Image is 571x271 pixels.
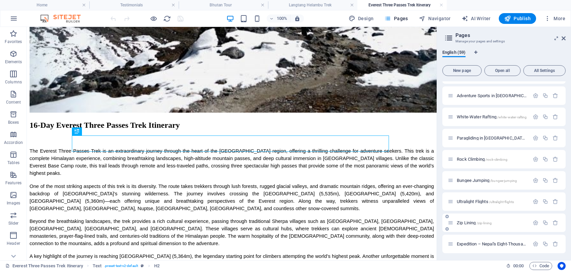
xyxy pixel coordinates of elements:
span: Navigator [419,15,451,22]
p: Elements [5,59,22,65]
p: Content [6,100,21,105]
span: /bungee-jumping [490,179,517,183]
span: 00 00 [513,262,524,270]
div: Paragliding in [GEOGRAPHIC_DATA]/paragliding-in-pokhara [455,136,529,140]
div: Expedition – Nepal's Eight-Thousanders [455,242,529,246]
h4: Testimonials [89,1,179,9]
div: Adventure Sports in [GEOGRAPHIC_DATA] [455,93,529,98]
span: Design [349,15,374,22]
div: Remove [553,135,558,141]
p: Images [7,200,20,206]
span: Click to open page [457,157,508,162]
button: More [541,13,568,24]
button: Publish [499,13,536,24]
span: Pages [384,15,408,22]
h4: Everest Three Passes Trek Itinerary [357,1,447,9]
div: Duplicate [542,178,548,183]
p: Slider [8,221,19,226]
span: . preset-text-v2-default [104,262,138,270]
div: Settings [533,241,538,247]
span: AI Writer [462,15,491,22]
div: Remove [553,241,558,247]
nav: breadcrumb [93,262,160,270]
h4: Bhutan Tour [179,1,268,9]
i: On resize automatically adjust zoom level to fit chosen device. [294,15,300,22]
p: Features [5,180,21,186]
div: Remove [553,114,558,120]
div: Settings [533,114,538,120]
p: Boxes [8,120,19,125]
button: AI Writer [459,13,493,24]
div: Settings [533,199,538,204]
div: Settings [533,220,538,226]
div: Settings [533,135,538,141]
div: Settings [533,178,538,183]
button: Design [346,13,377,24]
span: /paragliding-in-pokhara [527,137,562,140]
div: Duplicate [542,114,548,120]
span: Code [532,262,549,270]
h2: Pages [455,32,566,38]
p: Favorites [5,39,22,44]
div: Duplicate [542,199,548,204]
span: All Settings [526,69,563,73]
button: Code [529,262,552,270]
i: Reload page [163,15,171,23]
h4: Langtang Helambu Trek [268,1,357,9]
div: Language Tabs [442,50,566,63]
p: Header [7,241,20,246]
h6: 100% [277,14,288,23]
div: Remove [553,156,558,162]
img: Editor Logo [39,14,89,23]
button: 100% [267,14,291,23]
h6: Session time [506,262,524,270]
div: Settings [533,93,538,99]
i: This element is a customizable preset [141,264,144,268]
span: Click to open page [457,178,517,183]
button: Pages [382,13,410,24]
span: Open all [487,69,518,73]
div: Duplicate [542,156,548,162]
p: Columns [5,79,22,85]
button: New page [442,65,482,76]
p: Tables [7,160,19,165]
div: Bungee Jumping/bungee-jumping [455,178,529,183]
div: Settings [533,156,538,162]
span: /rock-climbing [485,158,508,161]
span: Click to open page [457,135,562,141]
span: /zip-lining [477,221,492,225]
span: New page [445,69,479,73]
span: English (59) [442,48,466,58]
p: Accordion [4,140,23,145]
div: Ultralight Flights/ultralight-flights [455,199,529,204]
div: White-Water Rafting/white-water-rafting [455,115,529,119]
div: Duplicate [542,135,548,141]
span: /ultralight-flights [489,200,514,204]
span: /white-water-rafting [497,115,527,119]
div: Design (Ctrl+Alt+Y) [346,13,377,24]
a: Click to cancel selection. Double-click to open Pages [5,262,83,270]
div: Rock Climbing/rock-climbing [455,157,529,161]
span: More [544,15,565,22]
span: Click to select. Double-click to edit [93,262,101,270]
div: Duplicate [542,241,548,247]
span: Zip Lining [457,220,492,225]
button: Usercentrics [558,262,566,270]
h3: Manage your pages and settings [455,38,552,44]
span: Publish [504,15,531,22]
button: Click here to leave preview mode and continue editing [149,14,158,23]
button: Navigator [416,13,453,24]
div: Duplicate [542,93,548,99]
div: Zip Lining/zip-lining [455,221,529,225]
span: White-Water Rafting [457,114,527,119]
div: Duplicate [542,220,548,226]
button: All Settings [523,65,566,76]
div: Remove [553,178,558,183]
span: : [518,263,519,268]
button: reload [163,14,171,23]
span: Click to select. Double-click to edit [154,262,160,270]
span: Click to open page [457,199,514,204]
div: Remove [553,199,558,204]
div: Remove [553,220,558,226]
button: Open all [484,65,521,76]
